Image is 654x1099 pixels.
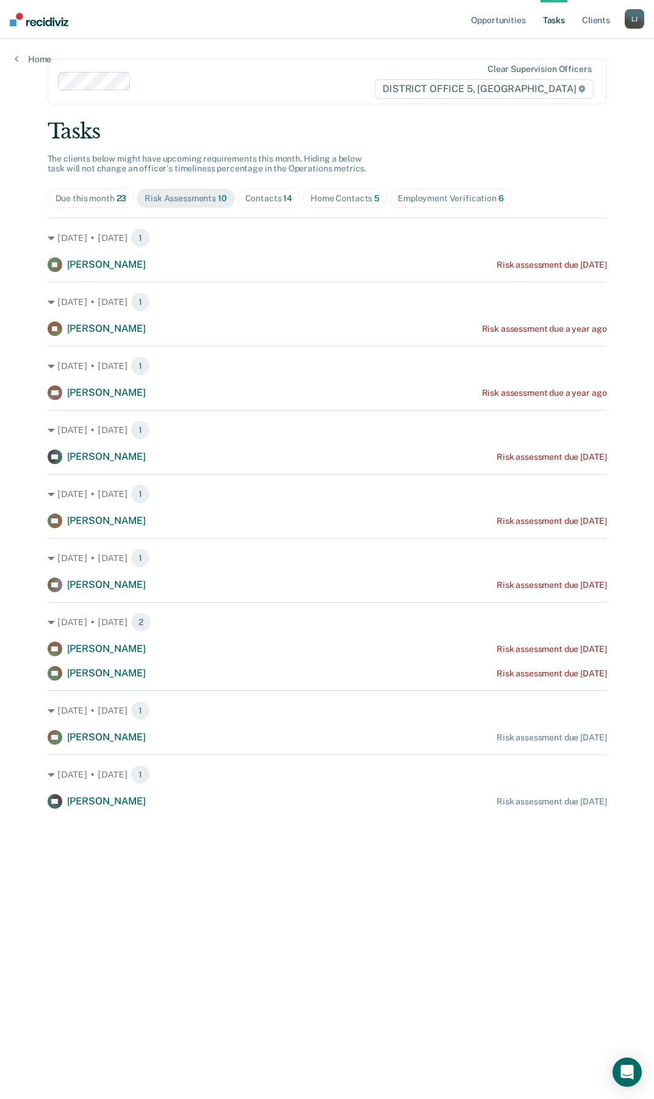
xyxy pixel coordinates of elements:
span: 1 [131,228,150,248]
span: [PERSON_NAME] [67,731,146,743]
div: Tasks [48,119,607,144]
span: 1 [131,292,150,312]
div: [DATE] • [DATE] 1 [48,292,607,312]
span: 1 [131,484,150,504]
div: [DATE] • [DATE] 1 [48,420,607,440]
div: Risk assessment due [DATE] [497,668,606,679]
img: Recidiviz [10,13,68,26]
div: Home Contacts [311,193,379,204]
div: Risk assessment due [DATE] [497,452,606,462]
span: [PERSON_NAME] [67,323,146,334]
div: Risk assessment due a year ago [482,324,607,334]
div: [DATE] • [DATE] 1 [48,701,607,720]
button: LJ [625,9,644,29]
span: 6 [498,193,504,203]
span: [PERSON_NAME] [67,451,146,462]
div: Risk assessment due [DATE] [497,516,606,526]
span: [PERSON_NAME] [67,579,146,590]
span: 5 [374,193,379,203]
span: 1 [131,701,150,720]
span: [PERSON_NAME] [67,667,146,679]
div: [DATE] • [DATE] 1 [48,356,607,376]
span: [PERSON_NAME] [67,387,146,398]
span: [PERSON_NAME] [67,643,146,654]
span: [PERSON_NAME] [67,259,146,270]
span: DISTRICT OFFICE 5, [GEOGRAPHIC_DATA] [375,79,594,99]
div: Open Intercom Messenger [613,1058,642,1087]
span: 1 [131,765,150,784]
span: The clients below might have upcoming requirements this month. Hiding a below task will not chang... [48,154,367,174]
a: Home [15,54,51,65]
span: 10 [218,193,227,203]
div: L J [625,9,644,29]
div: Risk assessment due [DATE] [497,732,606,743]
div: Employment Verification [398,193,504,204]
div: Risk assessment due [DATE] [497,797,606,807]
div: Clear supervision officers [487,64,591,74]
span: [PERSON_NAME] [67,515,146,526]
div: Due this month [56,193,127,204]
span: [PERSON_NAME] [67,795,146,807]
div: [DATE] • [DATE] 1 [48,228,607,248]
div: [DATE] • [DATE] 1 [48,765,607,784]
div: Risk assessment due a year ago [482,388,607,398]
span: 2 [131,612,151,632]
div: [DATE] • [DATE] 1 [48,548,607,568]
div: Risk assessment due [DATE] [497,580,606,590]
div: Risk assessment due [DATE] [497,260,606,270]
div: Risk Assessments [145,193,226,204]
div: Contacts [245,193,293,204]
div: [DATE] • [DATE] 1 [48,484,607,504]
span: 1 [131,356,150,376]
span: 23 [117,193,127,203]
span: 14 [283,193,292,203]
div: Risk assessment due [DATE] [497,644,606,654]
span: 1 [131,548,150,568]
div: [DATE] • [DATE] 2 [48,612,607,632]
span: 1 [131,420,150,440]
